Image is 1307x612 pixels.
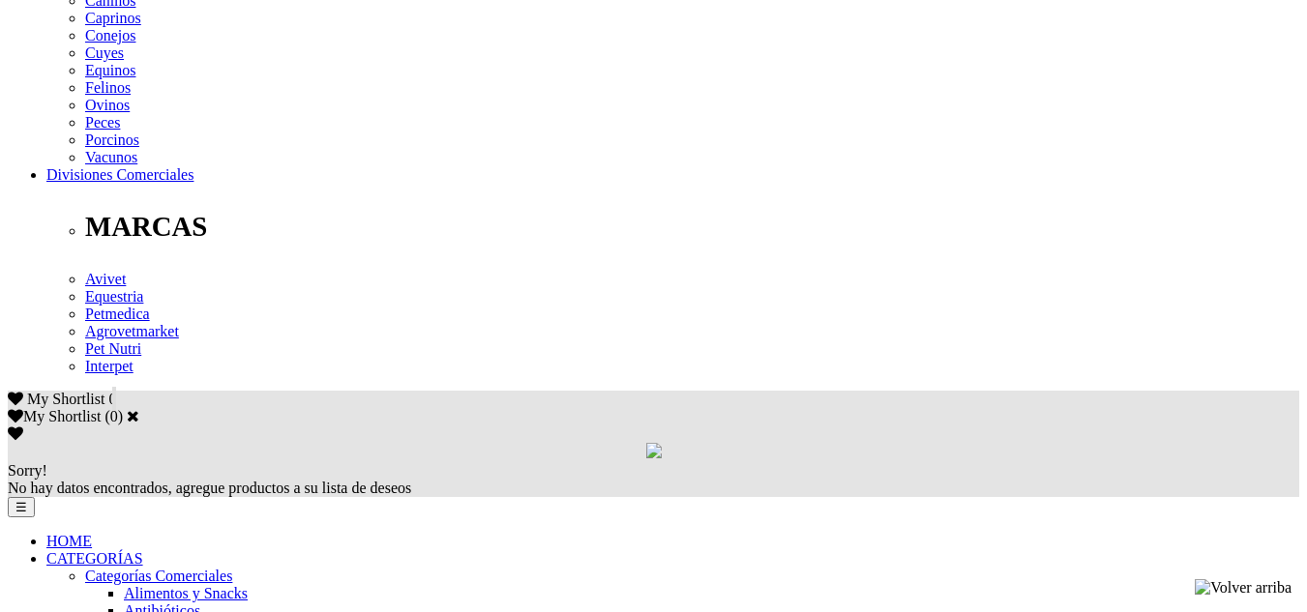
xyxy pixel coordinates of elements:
a: Petmedica [85,306,150,322]
a: Agrovetmarket [85,323,179,339]
a: Cuyes [85,44,124,61]
a: Divisiones Comerciales [46,166,193,183]
a: Pet Nutri [85,340,141,357]
span: 0 [108,391,116,407]
label: My Shortlist [8,408,101,424]
div: No hay datos encontrados, agregue productos a su lista de deseos [8,462,1299,497]
a: Peces [85,114,120,131]
p: MARCAS [85,211,1299,243]
a: Conejos [85,27,135,44]
img: Volver arriba [1195,579,1292,597]
iframe: Brevo live chat [10,402,334,602]
img: loading.gif [646,443,662,458]
a: Avivet [85,271,126,287]
span: My Shortlist [27,391,104,407]
a: Interpet [85,358,134,374]
a: Equinos [85,62,135,78]
a: Ovinos [85,97,130,113]
a: Felinos [85,79,131,96]
span: Sorry! [8,462,47,479]
a: Porcinos [85,131,139,148]
button: ☰ [8,497,35,517]
a: Vacunos [85,149,137,165]
a: Equestria [85,288,143,305]
a: Caprinos [85,10,141,26]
